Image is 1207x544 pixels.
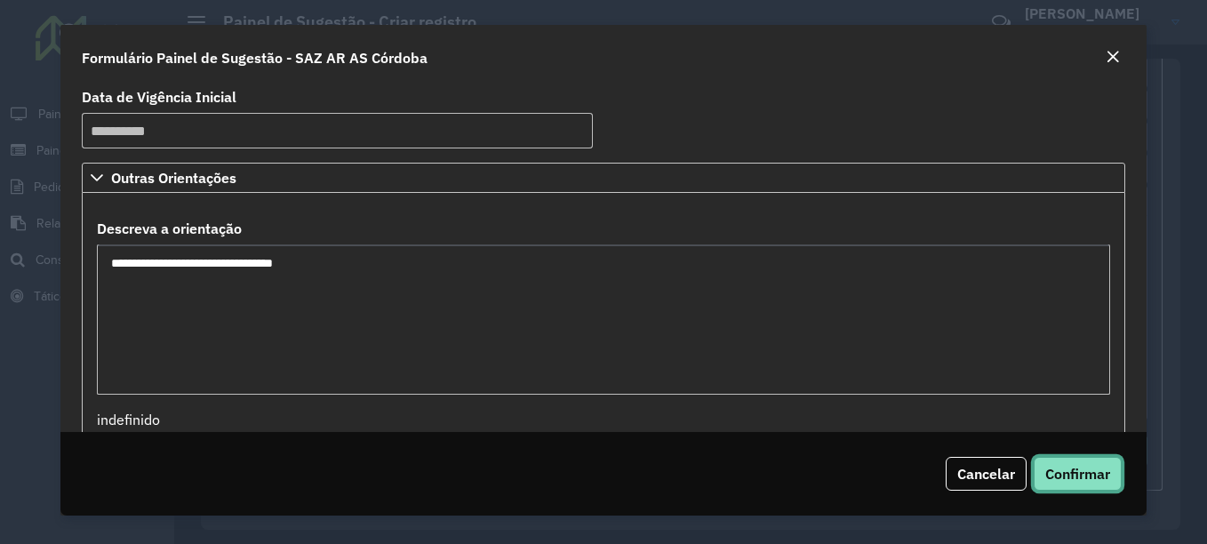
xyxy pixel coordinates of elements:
button: Confirmar [1034,457,1122,491]
span: Cancelar [957,465,1015,483]
font: Data de Vigência Inicial [82,88,236,106]
span: Outras Orientações [111,171,236,185]
em: Fechar [1106,50,1120,64]
font: Descreva a orientação [97,220,242,237]
span: Confirmar [1045,465,1110,483]
h4: Formulário Painel de Sugestão - SAZ AR AS Córdoba [82,47,428,68]
button: Cancelar [946,457,1027,491]
span: indefinido [97,411,160,428]
button: Cerrar [1100,46,1125,69]
a: Outras Orientações [82,163,1125,193]
div: Outras Orientações [82,193,1125,439]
